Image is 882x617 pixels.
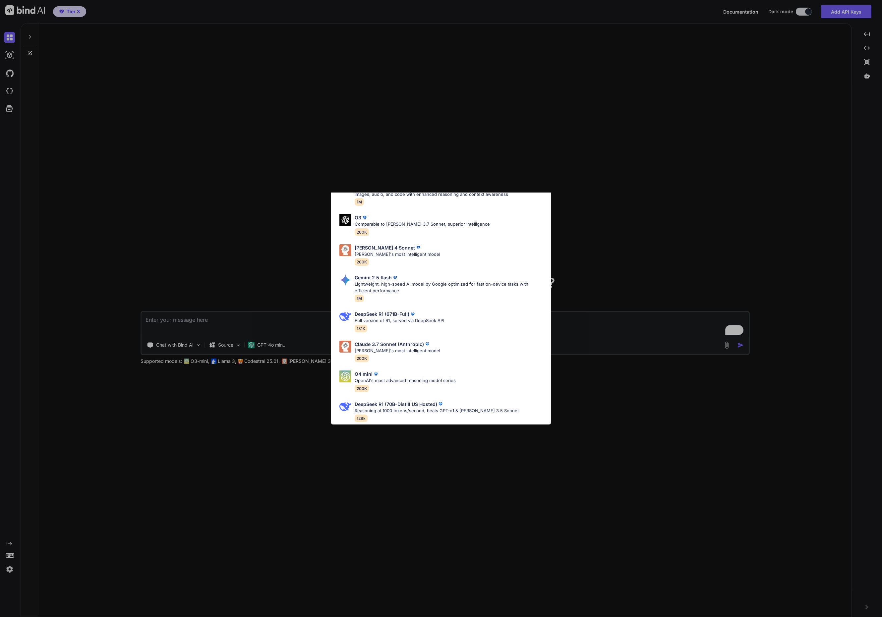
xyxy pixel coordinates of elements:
p: DeepSeek R1 (671B-Full) [355,310,409,317]
p: Claude 3.7 Sonnet (Anthropic) [355,341,424,348]
img: Pick Models [339,244,351,256]
p: O3 [355,214,361,221]
img: premium [373,371,379,377]
span: 131K [355,325,367,332]
p: Comparable to [PERSON_NAME] 3.7 Sonnet, superior intelligence [355,221,490,228]
span: 200K [355,228,369,236]
img: Pick Models [339,341,351,353]
img: Pick Models [339,274,351,286]
p: DeepSeek R1 (70B-Distill US Hosted) [355,401,437,408]
img: Pick Models [339,310,351,322]
img: premium [424,341,431,347]
img: premium [361,214,368,221]
span: 200K [355,355,369,362]
p: [PERSON_NAME]'s most intelligent model [355,251,440,258]
p: OpenAI's most advanced reasoning model series [355,377,456,384]
p: Full version of R1, served via DeepSeek API [355,317,444,324]
span: 200K [355,258,369,266]
span: 128k [355,415,368,422]
p: O4 mini [355,370,373,377]
img: Pick Models [339,214,351,226]
p: Lightweight, high-speed AI model by Google optimized for fast on-device tasks with efficient perf... [355,281,546,294]
img: premium [392,274,398,281]
p: [PERSON_NAME]'s most intelligent model [355,348,440,354]
p: [PERSON_NAME] 4 Sonnet [355,244,415,251]
img: Pick Models [339,370,351,382]
span: 200K [355,385,369,392]
span: 1M [355,198,364,206]
img: premium [415,244,422,251]
img: premium [437,401,444,407]
img: Pick Models [339,401,351,413]
span: 1M [355,295,364,302]
p: Reasoning at 1000 tokens/second, beats GPT-o1 & [PERSON_NAME] 3.5 Sonnet [355,408,519,414]
p: Gemini 2.5 flash [355,274,392,281]
img: premium [409,311,416,317]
